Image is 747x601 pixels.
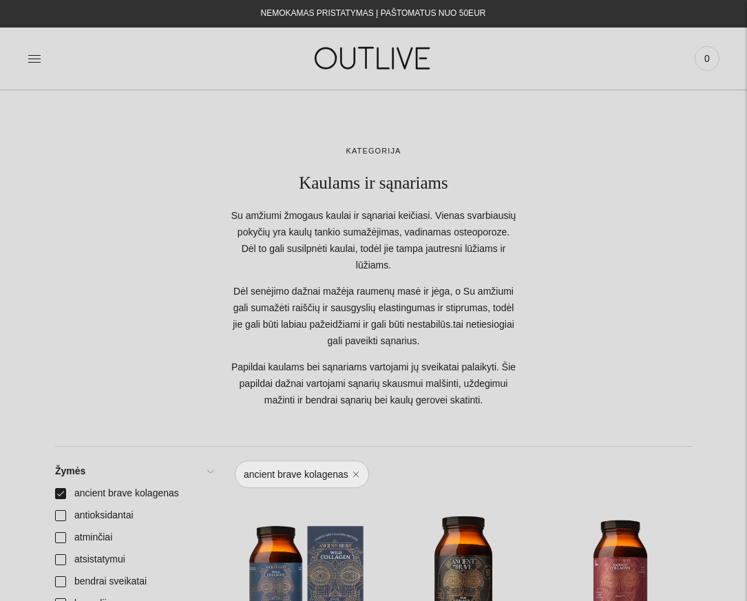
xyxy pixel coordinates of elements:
[47,549,221,571] a: atsistatymui
[235,461,369,488] a: ancient brave kolagenas
[47,527,221,549] a: atminčiai
[695,43,719,74] a: 0
[261,6,486,22] div: NEMOKAMAS PRISTATYMAS Į PAŠTOMATUS NUO 50EUR
[288,34,460,82] img: OUTLIVE
[47,483,221,505] a: ancient brave kolagenas
[47,505,221,527] a: antioksidantai
[47,461,221,483] a: Žymės
[697,49,717,68] span: 0
[47,571,221,593] a: bendrai sveikatai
